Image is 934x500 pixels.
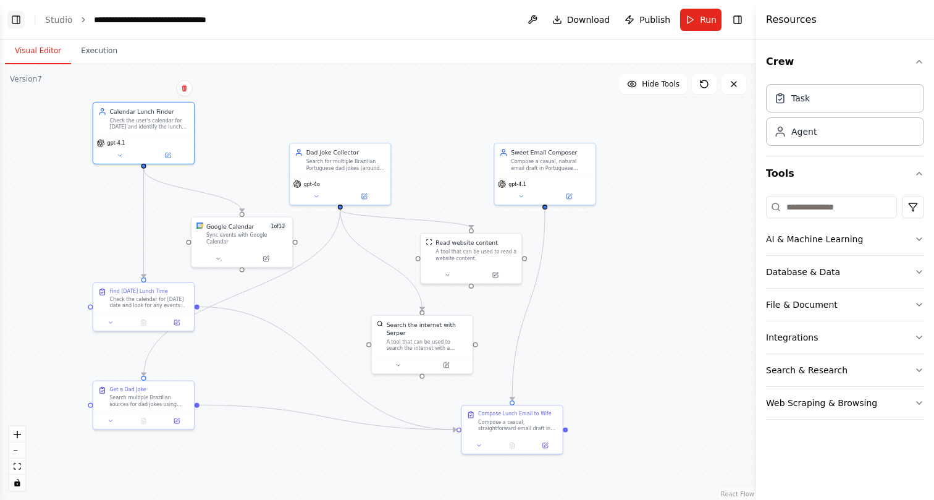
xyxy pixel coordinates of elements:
[495,441,529,451] button: No output available
[494,143,596,205] div: Sweet Email ComposerCompose a casual, natural email draft in Portuguese ([GEOGRAPHIC_DATA]) from ...
[200,401,456,434] g: Edge from daf283ad-6838-4fe6-94f2-96d8626294af to 7dd046bd-95c8-4486-87c0-f5a8e168cfd8
[639,14,670,26] span: Publish
[508,210,549,400] g: Edge from 911e2a15-c24e-499e-9ba4-783eb256c87a to 7dd046bd-95c8-4486-87c0-f5a8e168cfd8
[176,80,192,96] button: Delete node
[304,181,320,188] span: gpt-4o
[110,394,190,407] div: Search multiple Brazilian sources for dad jokes using terms like "piadas de pai", "tiradas de pai...
[196,222,203,229] img: Google Calendar
[9,475,25,491] button: toggle interactivity
[140,169,148,278] g: Edge from d58e5695-dd71-4e5a-9a00-1d1261fa5f5b to 436de351-36c4-4980-bec3-19cf7c8199dd
[162,416,191,426] button: Open in side panel
[567,14,610,26] span: Download
[140,210,344,376] g: Edge from 4a2da45d-9394-4559-9284-f7dc6ce75301 to daf283ad-6838-4fe6-94f2-96d8626294af
[766,44,924,79] button: Crew
[5,38,71,64] button: Visual Editor
[435,248,516,261] div: A tool that can be used to read a website content.
[766,79,924,156] div: Crew
[547,9,615,31] button: Download
[191,216,293,268] div: Google CalendarGoogle Calendar1of12Sync events with Google Calendar
[206,222,254,231] div: Google Calendar
[791,92,810,104] div: Task
[387,321,468,337] div: Search the internet with Serper
[127,318,161,328] button: No output available
[766,12,817,27] h4: Resources
[71,38,127,64] button: Execution
[700,14,717,26] span: Run
[9,459,25,475] button: fit view
[9,426,25,443] button: zoom in
[478,419,558,432] div: Compose a casual, straightforward email draft in Portuguese ([GEOGRAPHIC_DATA]) from [PERSON_NAME...
[306,158,386,171] div: Search for multiple Brazilian Portuguese dad jokes (around 20) from various sources, then randoml...
[107,140,125,146] span: gpt-4.1
[387,339,468,352] div: A tool that can be used to search the internet with a search_query. Supports different search typ...
[110,296,190,309] div: Check the calendar for [DATE] date and look for any events related to lunch (lunch meeting, lunch...
[620,9,675,31] button: Publish
[371,315,473,374] div: SerperDevToolSearch the internet with SerperA tool that can be used to search the internet with a...
[243,254,289,264] button: Open in side panel
[426,239,432,245] img: ScrapeWebsiteTool
[110,108,190,116] div: Calendar Lunch Finder
[620,74,687,94] button: Hide Tools
[680,9,722,31] button: Run
[200,303,456,434] g: Edge from 436de351-36c4-4980-bec3-19cf7c8199dd to 7dd046bd-95c8-4486-87c0-f5a8e168cfd8
[766,256,924,288] button: Database & Data
[766,354,924,386] button: Search & Research
[93,282,195,331] div: Find [DATE] Lunch TimeCheck the calendar for [DATE] date and look for any events related to lunch...
[306,148,386,156] div: Dad Joke Collector
[45,15,73,25] a: Studio
[766,321,924,354] button: Integrations
[511,148,591,156] div: Sweet Email Composer
[93,102,195,164] div: Calendar Lunch FinderCheck the user's calendar for [DATE] and identify the lunch time slot, provi...
[140,169,246,212] g: Edge from d58e5695-dd71-4e5a-9a00-1d1261fa5f5b to dee0c3d5-e7c8-4ff0-a1a0-a896c2cc4759
[461,405,563,454] div: Compose Lunch Email to WifeCompose a casual, straightforward email draft in Portuguese ([GEOGRAPH...
[268,222,287,231] span: Number of enabled actions
[766,156,924,191] button: Tools
[721,491,754,498] a: React Flow attribution
[145,151,191,161] button: Open in side panel
[766,387,924,419] button: Web Scraping & Browsing
[423,360,469,370] button: Open in side panel
[110,386,146,393] div: Get a Dad Joke
[127,416,161,426] button: No output available
[478,410,552,417] div: Compose Lunch Email to Wife
[766,191,924,430] div: Tools
[511,158,591,171] div: Compose a casual, natural email draft in Portuguese ([GEOGRAPHIC_DATA]) from [PERSON_NAME] to {wi...
[420,233,523,284] div: ScrapeWebsiteToolRead website contentA tool that can be used to read a website content.
[93,380,195,430] div: Get a Dad JokeSearch multiple Brazilian sources for dad jokes using terms like "piadas de pai", "...
[341,192,387,201] button: Open in side panel
[435,239,498,247] div: Read website content
[531,441,560,451] button: Open in side panel
[472,270,518,280] button: Open in side panel
[766,223,924,255] button: AI & Machine Learning
[206,232,287,245] div: Sync events with Google Calendar
[110,117,190,130] div: Check the user's calendar for [DATE] and identify the lunch time slot, providing only the specifi...
[9,426,25,491] div: React Flow controls
[729,11,746,28] button: Hide right sidebar
[545,192,592,201] button: Open in side panel
[336,210,475,228] g: Edge from 4a2da45d-9394-4559-9284-f7dc6ce75301 to 428685cd-d5a7-43d1-91c3-106c54bc335a
[45,14,233,26] nav: breadcrumb
[508,181,526,188] span: gpt-4.1
[791,125,817,138] div: Agent
[377,321,384,328] img: SerperDevTool
[162,318,191,328] button: Open in side panel
[289,143,392,205] div: Dad Joke CollectorSearch for multiple Brazilian Portuguese dad jokes (around 20) from various sou...
[766,289,924,321] button: File & Document
[9,443,25,459] button: zoom out
[7,11,25,28] button: Show left sidebar
[110,288,168,295] div: Find [DATE] Lunch Time
[10,74,42,84] div: Version 7
[336,210,426,310] g: Edge from 4a2da45d-9394-4559-9284-f7dc6ce75301 to f45413b2-0047-4370-ad1c-f6e671ec0996
[642,79,679,89] span: Hide Tools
